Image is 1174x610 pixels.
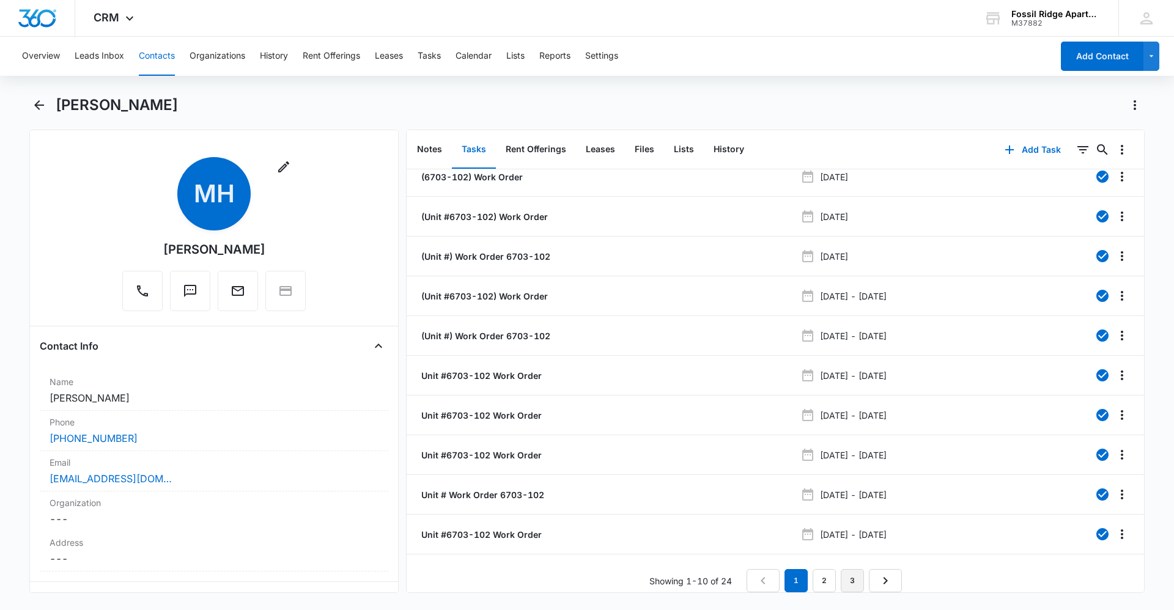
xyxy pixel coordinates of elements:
[122,290,163,300] a: Call
[664,131,704,169] button: Lists
[1011,19,1101,28] div: account id
[163,240,265,259] div: [PERSON_NAME]
[75,37,124,76] button: Leads Inbox
[1112,405,1132,425] button: Overflow Menu
[50,551,378,566] dd: ---
[419,409,542,422] a: Unit #6703-102 Work Order
[1112,485,1132,504] button: Overflow Menu
[1112,366,1132,385] button: Overflow Menu
[419,449,542,461] a: Unit #6703-102 Work Order
[369,336,388,356] button: Close
[1061,42,1143,71] button: Add Contact
[40,491,388,531] div: Organization---
[303,37,360,76] button: Rent Offerings
[170,290,210,300] a: Text
[1073,140,1093,160] button: Filters
[50,512,378,526] dd: ---
[50,471,172,486] a: [EMAIL_ADDRESS][DOMAIN_NAME]
[419,329,550,342] a: (Unit #) Work Order 6703-102
[452,131,496,169] button: Tasks
[50,416,378,428] label: Phone
[1112,286,1132,306] button: Overflow Menu
[820,250,848,263] p: [DATE]
[218,290,258,300] a: Email
[56,96,178,114] h1: [PERSON_NAME]
[50,456,378,469] label: Email
[496,131,576,169] button: Rent Offerings
[94,11,119,24] span: CRM
[50,375,378,388] label: Name
[506,37,525,76] button: Lists
[820,488,887,501] p: [DATE] - [DATE]
[419,171,523,183] a: (6703-102) Work Order
[50,391,378,405] dd: [PERSON_NAME]
[260,37,288,76] button: History
[40,411,388,451] div: Phone[PHONE_NUMBER]
[50,496,378,509] label: Organization
[177,157,251,230] span: MH
[841,569,864,592] a: Page 3
[820,369,887,382] p: [DATE] - [DATE]
[539,37,570,76] button: Reports
[29,95,48,115] button: Back
[218,271,258,311] button: Email
[585,37,618,76] button: Settings
[419,369,542,382] a: Unit #6703-102 Work Order
[419,528,542,541] a: Unit #6703-102 Work Order
[407,131,452,169] button: Notes
[1112,167,1132,186] button: Overflow Menu
[747,569,902,592] nav: Pagination
[820,210,848,223] p: [DATE]
[139,37,175,76] button: Contacts
[190,37,245,76] button: Organizations
[704,131,754,169] button: History
[1125,95,1145,115] button: Actions
[40,339,98,353] h4: Contact Info
[992,135,1073,164] button: Add Task
[419,210,548,223] a: (Unit #6703-102) Work Order
[625,131,664,169] button: Files
[1112,140,1132,160] button: Overflow Menu
[419,290,548,303] a: (Unit #6703-102) Work Order
[820,171,848,183] p: [DATE]
[375,37,403,76] button: Leases
[1112,445,1132,465] button: Overflow Menu
[1112,524,1132,544] button: Overflow Menu
[418,37,441,76] button: Tasks
[170,271,210,311] button: Text
[820,409,887,422] p: [DATE] - [DATE]
[576,131,625,169] button: Leases
[820,449,887,461] p: [DATE] - [DATE]
[869,569,902,592] a: Next Page
[40,370,388,411] div: Name[PERSON_NAME]
[1112,207,1132,226] button: Overflow Menu
[813,569,836,592] a: Page 2
[785,569,808,592] em: 1
[419,250,550,263] a: (Unit #) Work Order 6703-102
[419,488,544,501] a: Unit # Work Order 6703-102
[122,271,163,311] button: Call
[50,536,378,549] label: Address
[40,531,388,571] div: Address---
[22,37,60,76] button: Overview
[1112,326,1132,345] button: Overflow Menu
[50,431,138,446] a: [PHONE_NUMBER]
[649,575,732,587] p: Showing 1-10 of 24
[1011,9,1101,19] div: account name
[456,37,492,76] button: Calendar
[820,290,887,303] p: [DATE] - [DATE]
[820,329,887,342] p: [DATE] - [DATE]
[40,451,388,491] div: Email[EMAIL_ADDRESS][DOMAIN_NAME]
[820,528,887,541] p: [DATE] - [DATE]
[1093,140,1112,160] button: Search...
